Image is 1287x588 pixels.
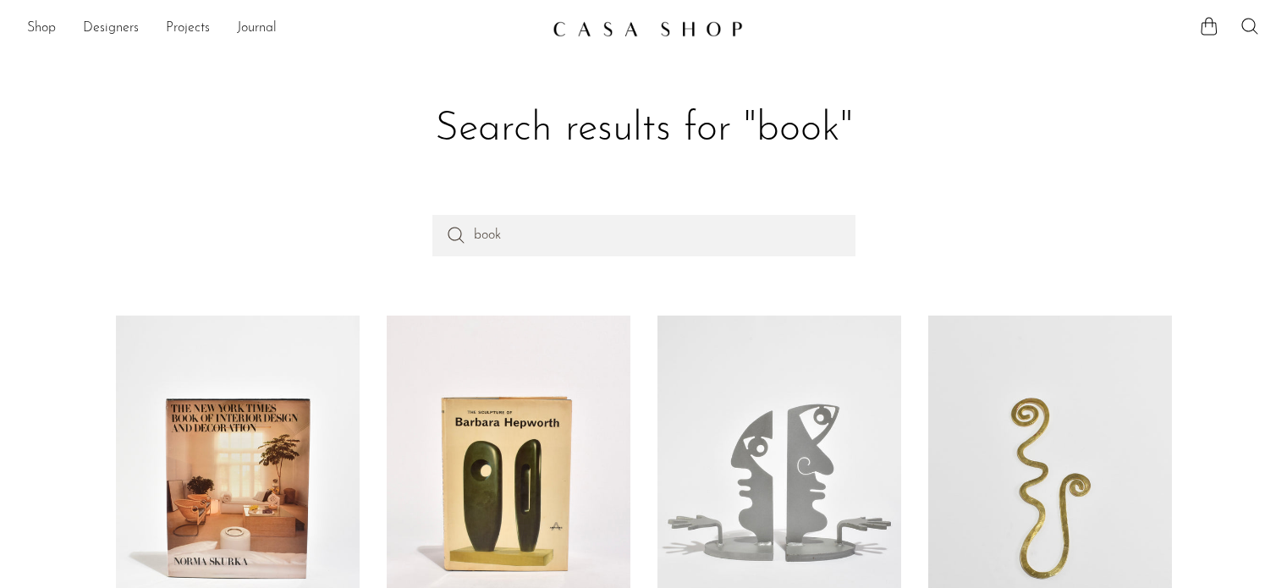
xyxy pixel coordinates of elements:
a: Shop [27,18,56,40]
ul: NEW HEADER MENU [27,14,539,43]
a: Designers [83,18,139,40]
input: Perform a search [432,215,855,256]
nav: Desktop navigation [27,14,539,43]
a: Journal [237,18,277,40]
h1: Search results for "book" [129,103,1158,156]
a: Projects [166,18,210,40]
